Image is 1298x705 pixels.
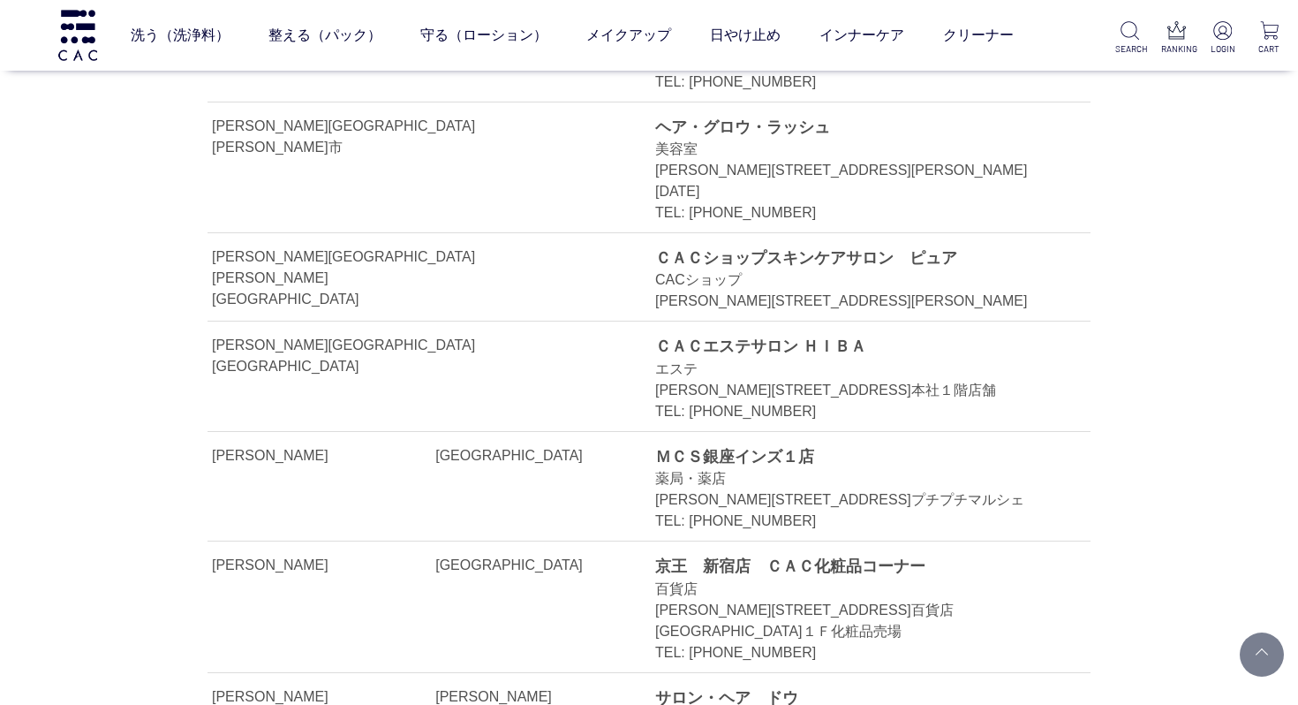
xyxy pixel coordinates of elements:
[943,11,1014,60] a: クリーナー
[212,116,475,137] div: [PERSON_NAME][GEOGRAPHIC_DATA]
[655,246,1051,269] div: ＣＡＣショップスキンケアサロン ピュア
[655,291,1051,312] div: [PERSON_NAME][STREET_ADDRESS][PERSON_NAME]
[1161,42,1191,56] p: RANKING
[1254,21,1284,56] a: CART
[420,11,547,60] a: 守る（ローション）
[1208,42,1238,56] p: LOGIN
[655,445,1051,468] div: ＭＣＳ銀座インズ１店
[1254,42,1284,56] p: CART
[131,11,230,60] a: 洗う（洗浄料）
[655,202,1051,224] div: TEL: [PHONE_NUMBER]
[268,11,381,60] a: 整える（パック）
[1115,42,1145,56] p: SEARCH
[655,489,1051,511] div: [PERSON_NAME][STREET_ADDRESS]プチプチマルシェ
[655,269,1051,291] div: CACショップ
[655,160,1051,202] div: [PERSON_NAME][STREET_ADDRESS][PERSON_NAME][DATE]
[212,137,410,158] div: [PERSON_NAME]市
[655,380,1051,401] div: [PERSON_NAME][STREET_ADDRESS]本社１階店舗
[1161,21,1191,56] a: RANKING
[819,11,904,60] a: インナーケア
[655,401,1051,422] div: TEL: [PHONE_NUMBER]
[655,555,1051,578] div: 京王 新宿店 ＣＡＣ化粧品コーナー
[212,555,432,576] div: [PERSON_NAME]
[655,511,1051,532] div: TEL: [PHONE_NUMBER]
[1208,21,1238,56] a: LOGIN
[212,356,410,377] div: [GEOGRAPHIC_DATA]
[655,335,1051,358] div: ＣＡＣエステサロン ＨＩＢＡ
[435,555,633,576] div: [GEOGRAPHIC_DATA]
[212,335,475,356] div: [PERSON_NAME][GEOGRAPHIC_DATA]
[655,359,1051,380] div: エステ
[212,445,432,466] div: [PERSON_NAME]
[655,139,1051,160] div: 美容室
[435,445,633,466] div: [GEOGRAPHIC_DATA]
[655,579,1051,600] div: 百貨店
[710,11,781,60] a: 日やけ止め
[655,468,1051,489] div: 薬局・薬店
[1115,21,1145,56] a: SEARCH
[655,116,1051,139] div: ヘア・グロウ・ラッシュ
[655,642,1051,663] div: TEL: [PHONE_NUMBER]
[56,10,100,60] img: logo
[212,268,410,310] div: [PERSON_NAME][GEOGRAPHIC_DATA]
[586,11,671,60] a: メイクアップ
[655,600,1051,642] div: [PERSON_NAME][STREET_ADDRESS]百貨店[GEOGRAPHIC_DATA]１Ｆ化粧品売場
[212,246,475,268] div: [PERSON_NAME][GEOGRAPHIC_DATA]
